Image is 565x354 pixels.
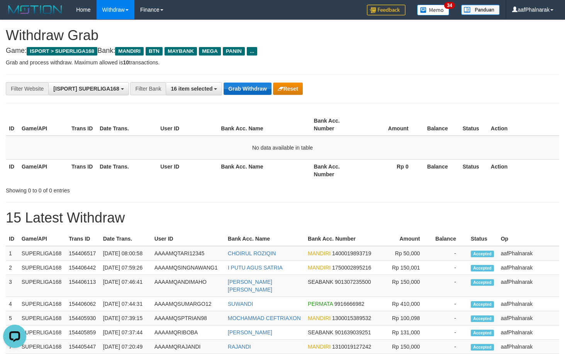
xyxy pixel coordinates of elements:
[19,159,68,181] th: Game/API
[228,329,272,335] a: [PERSON_NAME]
[151,261,225,275] td: AAAAMQSINGNAWANG1
[151,311,225,325] td: AAAAMQSPTRIAN98
[100,275,151,297] td: [DATE] 07:46:41
[100,261,151,275] td: [DATE] 07:59:26
[123,59,129,66] strong: 10
[367,5,406,15] img: Feedback.jpg
[19,232,66,246] th: Game/API
[498,261,559,275] td: aafPhalnarak
[68,159,97,181] th: Trans ID
[332,315,371,321] span: Copy 1300015389532 to clipboard
[97,159,157,181] th: Date Trans.
[27,47,97,56] span: ISPORT > SUPERLIGA168
[171,86,212,92] span: 16 item selected
[228,315,301,321] a: MOCHAMMAD CEFTRIAXON
[498,340,559,354] td: aafPhalnarak
[311,114,361,136] th: Bank Acc. Number
[379,275,432,297] td: Rp 150,000
[460,159,488,181] th: Status
[273,83,303,95] button: Reset
[498,325,559,340] td: aafPhalnarak
[308,265,331,271] span: MANDIRI
[431,325,468,340] td: -
[379,232,432,246] th: Amount
[100,297,151,311] td: [DATE] 07:44:31
[6,136,559,160] td: No data available in table
[332,250,371,256] span: Copy 1400019893719 to clipboard
[66,325,100,340] td: 154405859
[151,246,225,261] td: AAAAMQTARI12345
[498,275,559,297] td: aafPhalnarak
[332,344,371,350] span: Copy 1310019127242 to clipboard
[97,114,157,136] th: Date Trans.
[379,325,432,340] td: Rp 131,000
[488,114,559,136] th: Action
[247,47,257,56] span: ...
[66,232,100,246] th: Trans ID
[471,330,494,336] span: Accepted
[488,159,559,181] th: Action
[19,246,66,261] td: SUPERLIGA168
[498,311,559,325] td: aafPhalnarak
[308,279,333,285] span: SEABANK
[431,275,468,297] td: -
[66,340,100,354] td: 154405447
[431,311,468,325] td: -
[166,82,222,95] button: 16 item selected
[53,86,119,92] span: [ISPORT] SUPERLIGA168
[6,159,19,181] th: ID
[100,232,151,246] th: Date Trans.
[379,311,432,325] td: Rp 100,098
[308,250,331,256] span: MANDIRI
[468,232,498,246] th: Status
[444,2,455,9] span: 34
[6,311,19,325] td: 5
[68,114,97,136] th: Trans ID
[6,275,19,297] td: 3
[48,82,129,95] button: [ISPORT] SUPERLIGA168
[100,340,151,354] td: [DATE] 07:20:49
[19,275,66,297] td: SUPERLIGA168
[471,344,494,351] span: Accepted
[157,159,218,181] th: User ID
[332,265,371,271] span: Copy 1750002895216 to clipboard
[471,251,494,257] span: Accepted
[420,114,460,136] th: Balance
[471,279,494,286] span: Accepted
[471,315,494,322] span: Accepted
[19,261,66,275] td: SUPERLIGA168
[6,232,19,246] th: ID
[130,82,166,95] div: Filter Bank
[334,301,365,307] span: Copy 9916666982 to clipboard
[308,344,331,350] span: MANDIRI
[66,261,100,275] td: 154406442
[305,232,379,246] th: Bank Acc. Number
[335,279,371,285] span: Copy 901307235500 to clipboard
[379,340,432,354] td: Rp 150,000
[431,297,468,311] td: -
[228,301,253,307] a: SUWANDI
[3,3,26,26] button: Open LiveChat chat widget
[6,82,48,95] div: Filter Website
[66,297,100,311] td: 154406062
[224,83,271,95] button: Grab Withdraw
[379,297,432,311] td: Rp 410,000
[165,47,197,56] span: MAYBANK
[228,250,276,256] a: CHOIRUL ROZIQIN
[431,246,468,261] td: -
[228,265,283,271] a: I PUTU AGUS SATRIA
[100,246,151,261] td: [DATE] 08:00:58
[431,340,468,354] td: -
[498,246,559,261] td: aafPhalnarak
[151,297,225,311] td: AAAAMQSUMARGO12
[6,47,559,55] h4: Game: Bank:
[379,261,432,275] td: Rp 150,001
[361,159,420,181] th: Rp 0
[100,325,151,340] td: [DATE] 07:37:44
[335,329,371,335] span: Copy 901639039251 to clipboard
[6,210,559,226] h1: 15 Latest Withdraw
[6,246,19,261] td: 1
[417,5,450,15] img: Button%20Memo.svg
[471,265,494,271] span: Accepted
[100,311,151,325] td: [DATE] 07:39:15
